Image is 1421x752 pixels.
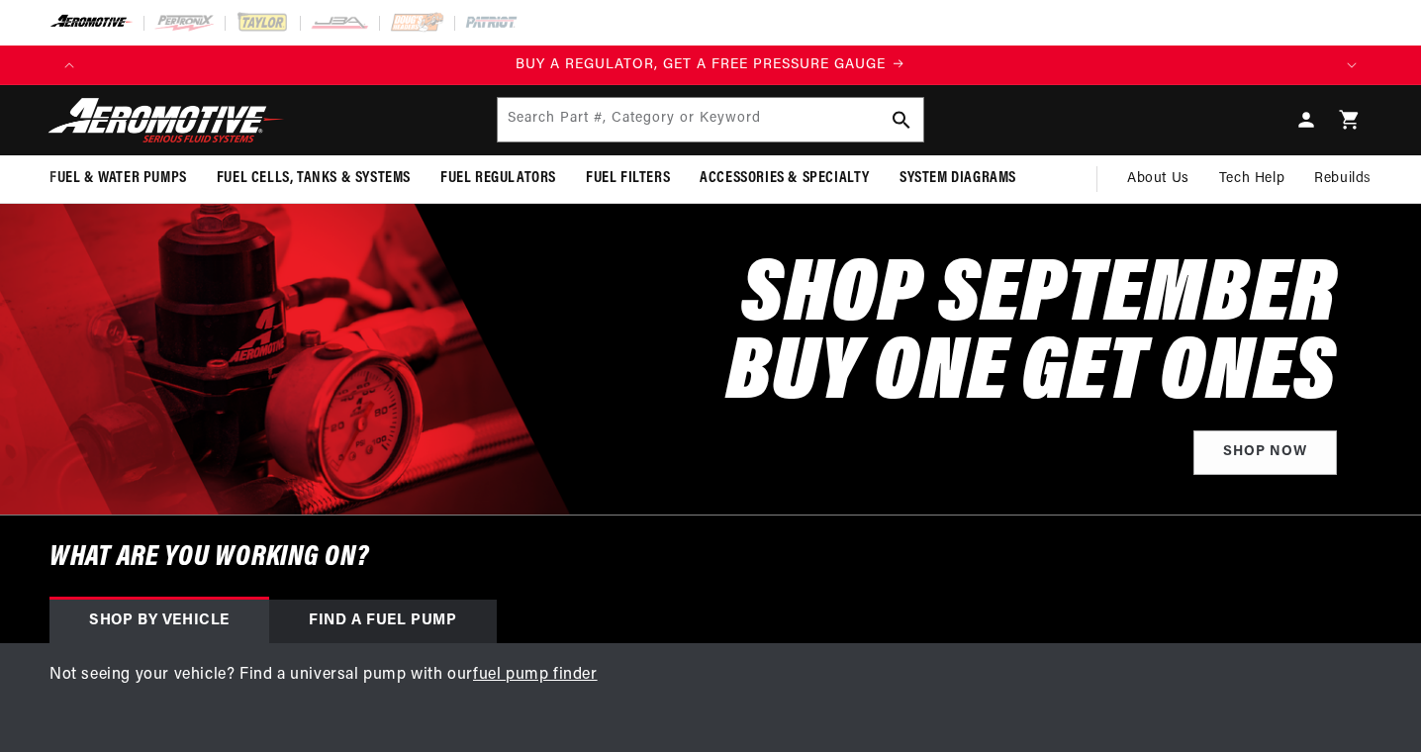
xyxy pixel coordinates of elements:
summary: Fuel Filters [571,155,685,202]
summary: Fuel Regulators [426,155,571,202]
summary: System Diagrams [885,155,1031,202]
span: Rebuilds [1314,168,1372,190]
span: Accessories & Specialty [700,168,870,189]
img: Aeromotive [43,97,290,143]
div: Announcement [89,54,1332,76]
a: BUY A REGULATOR, GET A FREE PRESSURE GAUGE [89,54,1332,76]
div: Find a Fuel Pump [269,600,497,643]
span: Fuel Regulators [440,168,556,189]
a: About Us [1112,155,1204,203]
input: Search Part #, Category or Keyword [498,98,923,141]
h2: SHOP SEPTEMBER BUY ONE GET ONES [726,259,1337,416]
summary: Rebuilds [1299,155,1386,203]
p: Not seeing your vehicle? Find a universal pump with our [49,663,1372,689]
span: Fuel & Water Pumps [49,168,187,189]
span: About Us [1127,171,1189,186]
summary: Fuel & Water Pumps [35,155,202,202]
a: Shop Now [1193,430,1337,475]
span: System Diagrams [900,168,1016,189]
button: Search Part #, Category or Keyword [880,98,923,141]
summary: Accessories & Specialty [685,155,885,202]
div: Shop by vehicle [49,600,269,643]
div: 1 of 4 [89,54,1332,76]
span: Fuel Filters [586,168,670,189]
summary: Tech Help [1204,155,1299,203]
a: fuel pump finder [473,667,598,683]
button: Translation missing: en.sections.announcements.previous_announcement [49,46,89,85]
span: Tech Help [1219,168,1284,190]
button: Translation missing: en.sections.announcements.next_announcement [1332,46,1372,85]
summary: Fuel Cells, Tanks & Systems [202,155,426,202]
span: BUY A REGULATOR, GET A FREE PRESSURE GAUGE [516,57,886,72]
span: Fuel Cells, Tanks & Systems [217,168,411,189]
